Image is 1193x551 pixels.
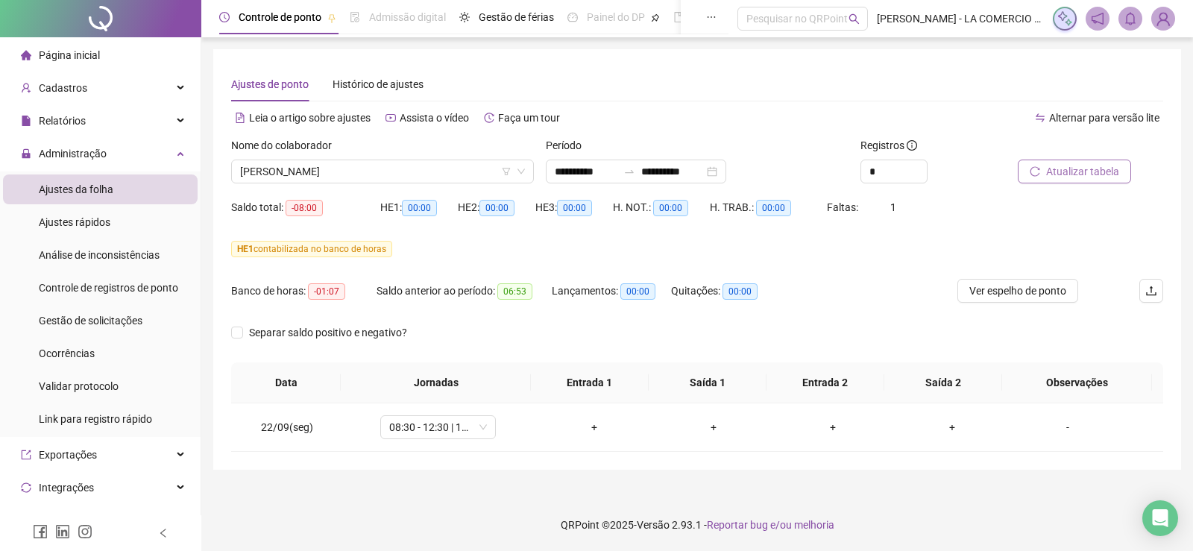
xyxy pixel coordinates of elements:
[33,524,48,539] span: facebook
[860,137,917,154] span: Registros
[239,11,321,23] span: Controle de ponto
[904,419,1000,435] div: +
[249,112,371,124] span: Leia o artigo sobre ajustes
[613,199,710,216] div: H. NOT.:
[827,201,860,213] span: Faltas:
[531,362,649,403] th: Entrada 1
[666,419,761,435] div: +
[341,362,531,403] th: Jornadas
[587,11,645,23] span: Painel do DP
[1152,7,1174,30] img: 38830
[547,419,642,435] div: +
[39,216,110,228] span: Ajustes rápidos
[459,12,470,22] span: sun
[785,419,881,435] div: +
[231,362,341,403] th: Data
[240,160,525,183] span: BEATRIZ MARCOLINO ANTUNES
[308,283,345,300] span: -01:07
[671,283,787,300] div: Quitações:
[1091,12,1104,25] span: notification
[706,12,717,22] span: ellipsis
[39,82,87,94] span: Cadastros
[402,200,437,216] span: 00:00
[884,362,1002,403] th: Saída 2
[907,140,917,151] span: info-circle
[1030,166,1040,177] span: reload
[39,148,107,160] span: Administração
[557,200,592,216] span: 00:00
[39,482,94,494] span: Integrações
[517,167,526,176] span: down
[707,519,834,531] span: Reportar bug e/ou melhoria
[327,13,336,22] span: pushpin
[21,116,31,126] span: file
[39,49,100,61] span: Página inicial
[158,528,169,538] span: left
[649,362,767,403] th: Saída 1
[201,499,1193,551] footer: QRPoint © 2025 - 2.93.1 -
[623,166,635,177] span: swap-right
[1002,362,1152,403] th: Observações
[231,199,380,216] div: Saldo total:
[389,416,487,438] span: 08:30 - 12:30 | 14:00 - 18:00
[546,137,591,154] label: Período
[567,12,578,22] span: dashboard
[458,199,535,216] div: HE 2:
[479,200,514,216] span: 00:00
[243,324,413,341] span: Separar saldo positivo e negativo?
[219,12,230,22] span: clock-circle
[890,201,896,213] span: 1
[723,283,758,300] span: 00:00
[756,200,791,216] span: 00:00
[620,283,655,300] span: 00:00
[231,78,309,90] span: Ajustes de ponto
[261,421,313,433] span: 22/09(seg)
[235,113,245,123] span: file-text
[39,115,86,127] span: Relatórios
[333,78,424,90] span: Histórico de ajustes
[39,413,152,425] span: Link para registro rápido
[286,200,323,216] span: -08:00
[623,166,635,177] span: to
[39,183,113,195] span: Ajustes da folha
[1024,419,1112,435] div: -
[237,244,254,254] span: HE 1
[55,524,70,539] span: linkedin
[39,282,178,294] span: Controle de registros de ponto
[849,13,860,25] span: search
[535,199,613,216] div: HE 3:
[39,514,97,526] span: Agente de IA
[21,450,31,460] span: export
[1014,374,1140,391] span: Observações
[377,283,551,300] div: Saldo anterior ao período:
[653,200,688,216] span: 00:00
[1018,160,1131,183] button: Atualizar tabela
[1057,10,1073,27] img: sparkle-icon.fc2bf0ac1784a2077858766a79e2daf3.svg
[231,137,341,154] label: Nome do colaborador
[484,113,494,123] span: history
[385,113,396,123] span: youtube
[350,12,360,22] span: file-done
[767,362,884,403] th: Entrada 2
[21,148,31,159] span: lock
[651,13,660,22] span: pushpin
[1049,112,1159,124] span: Alternar para versão lite
[969,283,1066,299] span: Ver espelho de ponto
[497,283,532,300] span: 06:53
[21,482,31,493] span: sync
[21,50,31,60] span: home
[637,519,670,531] span: Versão
[479,11,554,23] span: Gestão de férias
[1046,163,1119,180] span: Atualizar tabela
[957,279,1078,303] button: Ver espelho de ponto
[369,11,446,23] span: Admissão digital
[1124,12,1137,25] span: bell
[673,12,684,22] span: book
[552,283,671,300] div: Lançamentos:
[39,449,97,461] span: Exportações
[710,199,826,216] div: H. TRAB.:
[877,10,1044,27] span: [PERSON_NAME] - LA COMERCIO / LC COMERCIO E TRANSPORTES
[1142,500,1178,536] div: Open Intercom Messenger
[78,524,92,539] span: instagram
[39,249,160,261] span: Análise de inconsistências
